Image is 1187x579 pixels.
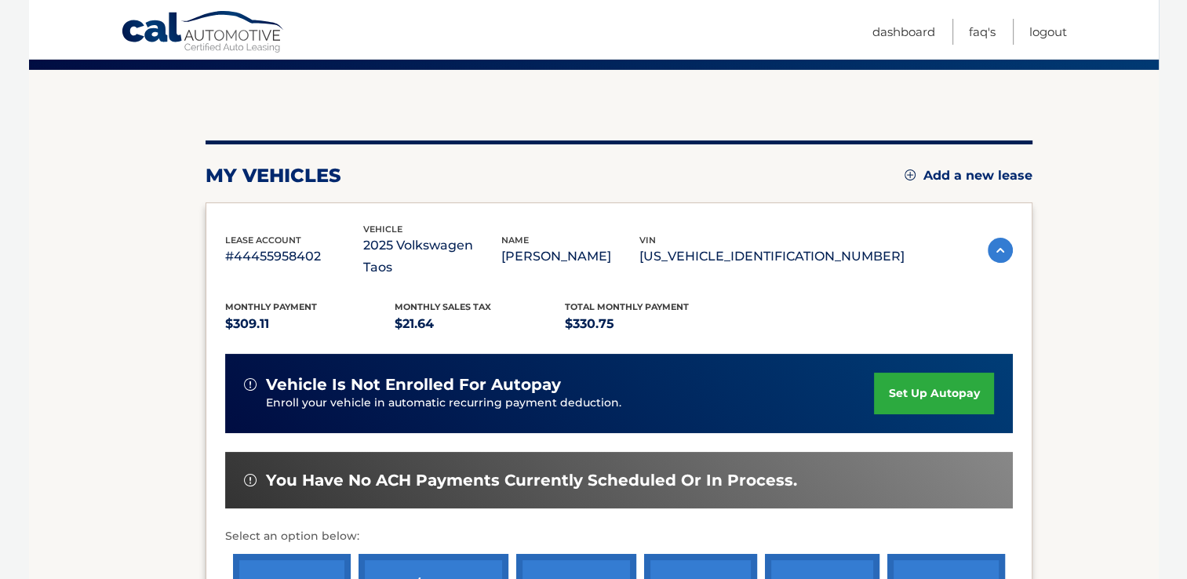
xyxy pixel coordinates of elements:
span: Monthly Payment [225,301,317,312]
p: [US_VEHICLE_IDENTIFICATION_NUMBER] [639,246,905,268]
span: vehicle [363,224,402,235]
span: vehicle is not enrolled for autopay [266,375,561,395]
span: You have no ACH payments currently scheduled or in process. [266,471,797,490]
span: lease account [225,235,301,246]
a: Logout [1029,19,1067,45]
span: vin [639,235,656,246]
p: #44455958402 [225,246,363,268]
p: 2025 Volkswagen Taos [363,235,501,279]
a: Add a new lease [905,168,1032,184]
a: Cal Automotive [121,10,286,56]
img: alert-white.svg [244,378,257,391]
img: accordion-active.svg [988,238,1013,263]
p: [PERSON_NAME] [501,246,639,268]
span: name [501,235,529,246]
span: Total Monthly Payment [565,301,689,312]
span: Monthly sales Tax [395,301,491,312]
p: Enroll your vehicle in automatic recurring payment deduction. [266,395,875,412]
h2: my vehicles [206,164,341,188]
img: alert-white.svg [244,474,257,486]
p: $21.64 [395,313,565,335]
p: $330.75 [565,313,735,335]
a: FAQ's [969,19,996,45]
a: set up autopay [874,373,993,414]
img: add.svg [905,169,916,180]
a: Dashboard [872,19,935,45]
p: Select an option below: [225,527,1013,546]
p: $309.11 [225,313,395,335]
